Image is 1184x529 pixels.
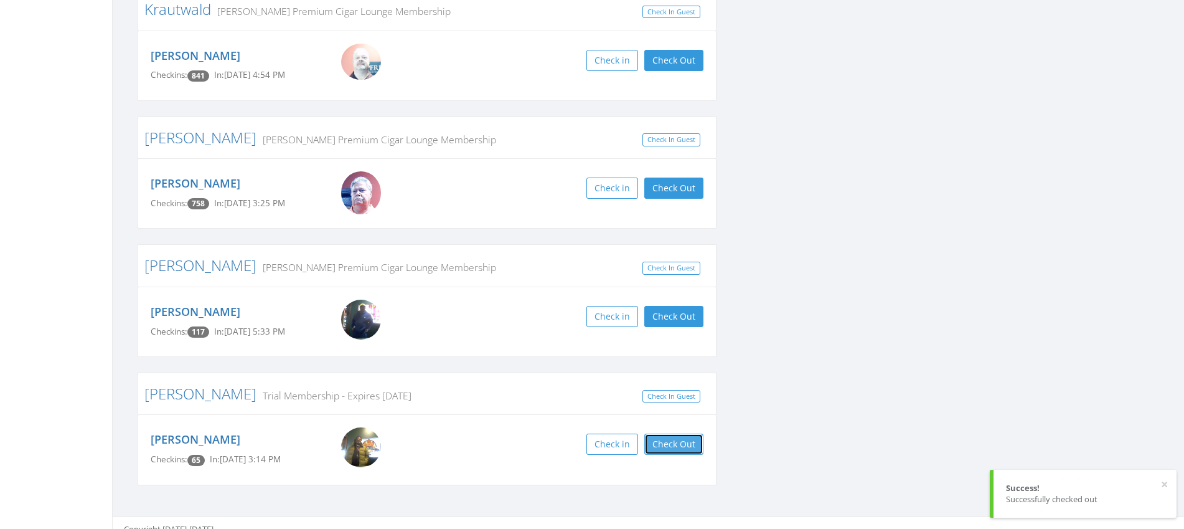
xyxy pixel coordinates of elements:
a: [PERSON_NAME] [144,255,256,275]
a: Check In Guest [642,133,700,146]
button: Check Out [644,306,703,327]
div: Success! [1006,482,1164,494]
img: David_Resse.png [341,300,381,340]
span: In: [DATE] 3:25 PM [214,198,285,209]
span: Checkins: [151,198,187,209]
span: Checkin count [187,455,205,466]
button: Check in [586,434,638,455]
button: Check Out [644,50,703,71]
button: Check in [586,178,638,199]
a: [PERSON_NAME] [144,383,256,404]
div: Successfully checked out [1006,493,1164,505]
span: Checkin count [187,326,209,338]
a: [PERSON_NAME] [144,127,256,148]
button: Check Out [644,178,703,199]
button: Check in [586,50,638,71]
button: Check Out [644,434,703,455]
span: In: [DATE] 4:54 PM [214,69,285,80]
img: WIN_20200824_14_20_23_Pro.jpg [341,44,381,80]
small: [PERSON_NAME] Premium Cigar Lounge Membership [256,133,496,146]
small: [PERSON_NAME] Premium Cigar Lounge Membership [256,260,496,274]
img: Daniel_Smith.png [341,427,381,467]
a: [PERSON_NAME] [151,176,240,191]
small: [PERSON_NAME] Premium Cigar Lounge Membership [211,4,451,18]
span: In: [DATE] 3:14 PM [210,454,281,465]
a: [PERSON_NAME] [151,432,240,447]
button: × [1161,479,1168,491]
a: Check In Guest [642,6,700,19]
span: Checkin count [187,198,209,209]
img: Big_Mike.jpg [341,171,381,214]
a: [PERSON_NAME] [151,304,240,319]
a: Check In Guest [642,262,700,275]
small: Trial Membership - Expires [DATE] [256,389,411,403]
button: Check in [586,306,638,327]
span: In: [DATE] 5:33 PM [214,326,285,337]
span: Checkins: [151,454,187,465]
a: [PERSON_NAME] [151,48,240,63]
a: Check In Guest [642,390,700,403]
span: Checkins: [151,69,187,80]
span: Checkin count [187,70,209,82]
span: Checkins: [151,326,187,337]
